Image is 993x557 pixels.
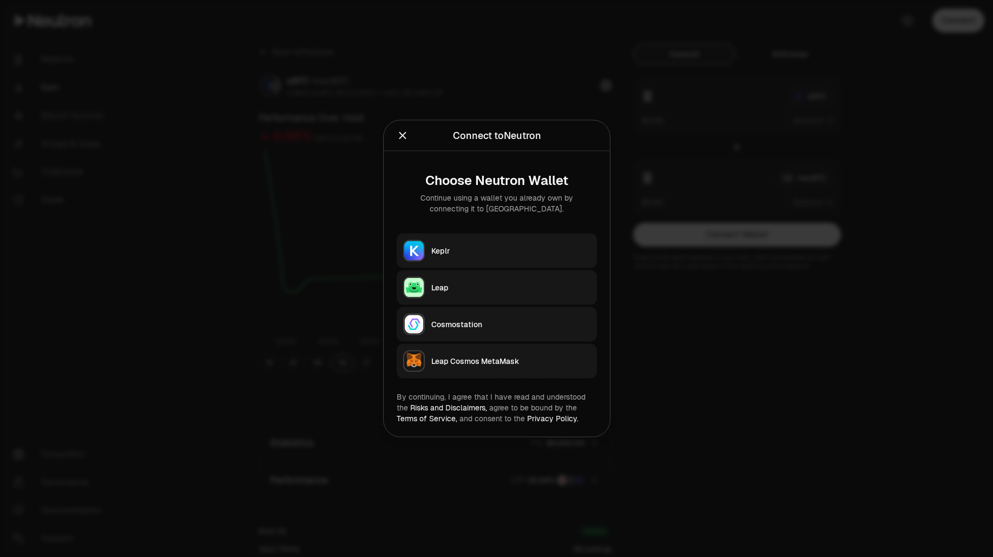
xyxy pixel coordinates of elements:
[410,403,487,413] a: Risks and Disclaimers,
[431,319,590,330] div: Cosmostation
[397,414,457,423] a: Terms of Service,
[397,392,597,424] div: By continuing, I agree that I have read and understood the agree to be bound by the and consent t...
[404,241,424,261] img: Keplr
[404,278,424,297] img: Leap
[397,270,597,305] button: LeapLeap
[405,193,588,214] div: Continue using a wallet you already own by connecting it to [GEOGRAPHIC_DATA].
[397,344,597,379] button: Leap Cosmos MetaMaskLeap Cosmos MetaMask
[404,352,424,371] img: Leap Cosmos MetaMask
[404,315,424,334] img: Cosmostation
[431,356,590,367] div: Leap Cosmos MetaMask
[397,128,409,143] button: Close
[397,234,597,268] button: KeplrKeplr
[452,128,541,143] div: Connect to Neutron
[405,173,588,188] div: Choose Neutron Wallet
[397,307,597,342] button: CosmostationCosmostation
[431,246,590,256] div: Keplr
[527,414,578,423] a: Privacy Policy.
[431,282,590,293] div: Leap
